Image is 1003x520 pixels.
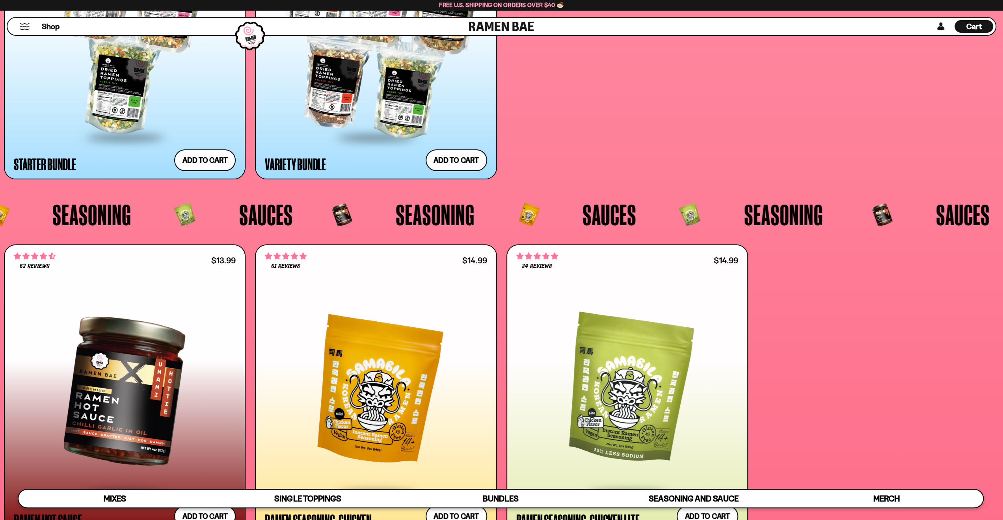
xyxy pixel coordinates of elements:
[265,157,326,171] div: Variety Bundle
[271,263,300,270] span: 61 reviews
[265,251,307,261] span: 4.84 stars
[211,490,404,507] a: Single Toppings
[42,21,60,32] span: Shop
[426,149,487,171] button: Add to cart
[396,200,475,229] span: Seasoning
[744,200,823,229] span: Seasoning
[966,22,982,31] span: Cart
[19,490,211,507] a: Mixes
[955,18,993,35] div: Cart
[19,23,30,30] button: Mobile Menu Trigger
[439,1,564,9] span: Free U.S. Shipping on Orders over $40 🍜
[522,263,552,270] span: 34 reviews
[936,200,990,229] span: Sauces
[104,494,126,503] span: Mixes
[14,157,76,171] div: Starter Bundle
[790,490,983,507] a: Merch
[274,494,341,503] span: Single Toppings
[462,257,487,264] div: $14.99
[20,263,50,270] span: 52 reviews
[211,257,236,264] div: $13.99
[404,490,597,507] a: Bundles
[52,200,131,229] span: Seasoning
[516,251,558,261] span: 5.00 stars
[597,490,790,507] a: Seasoning and Sauce
[714,257,738,264] div: $14.99
[483,494,518,503] span: Bundles
[174,149,236,171] button: Add to cart
[239,200,293,229] span: Sauces
[42,20,60,33] a: Shop
[649,494,738,503] span: Seasoning and Sauce
[582,200,636,229] span: Sauces
[873,494,899,503] span: Merch
[14,251,56,261] span: 4.71 stars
